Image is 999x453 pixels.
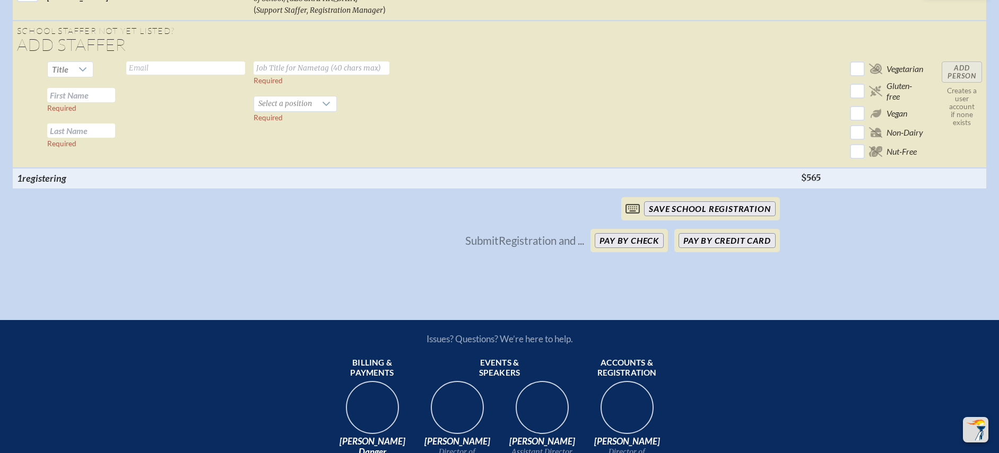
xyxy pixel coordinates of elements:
img: 9c64f3fb-7776-47f4-83d7-46a341952595 [338,378,406,446]
span: Select a position [254,96,316,111]
span: Title [52,64,68,74]
span: [PERSON_NAME] [504,436,580,447]
button: Pay by Check [595,233,664,248]
th: $565 [797,168,846,188]
span: Events & speakers [462,358,538,379]
input: First Name [47,88,115,102]
span: Gluten-free [887,81,925,102]
p: Issues? Questions? We’re here to help. [313,333,687,344]
input: Job Title for Nametag (40 chars max) [254,61,389,75]
span: Non-Dairy [887,127,923,138]
span: registering [22,172,66,184]
label: Required [47,104,76,112]
button: Pay by Credit Card [679,233,775,248]
span: Support Staffer, Registration Manager [256,6,383,15]
span: ) [383,4,386,14]
span: Title [48,62,73,77]
span: Nut-Free [887,146,917,157]
span: Vegan [887,108,907,119]
img: b1ee34a6-5a78-4519-85b2-7190c4823173 [593,378,661,446]
input: Last Name [47,123,115,138]
label: Required [254,76,283,85]
img: 545ba9c4-c691-43d5-86fb-b0a622cbeb82 [508,378,576,446]
input: Email [126,61,245,75]
span: Accounts & registration [589,358,665,379]
p: Creates a user account if none exists [942,87,982,127]
img: To the top [965,419,986,440]
label: Required [47,139,76,148]
button: Scroll Top [963,417,988,442]
span: ( [254,4,256,14]
span: [PERSON_NAME] [589,436,665,447]
span: Billing & payments [334,358,411,379]
span: [PERSON_NAME] [419,436,496,447]
img: 94e3d245-ca72-49ea-9844-ae84f6d33c0f [423,378,491,446]
label: Required [254,113,283,122]
th: 1 [13,168,122,188]
input: save School Registration [644,201,775,216]
p: Submit Registration and ... [465,235,584,246]
span: Vegetarian [887,64,923,74]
